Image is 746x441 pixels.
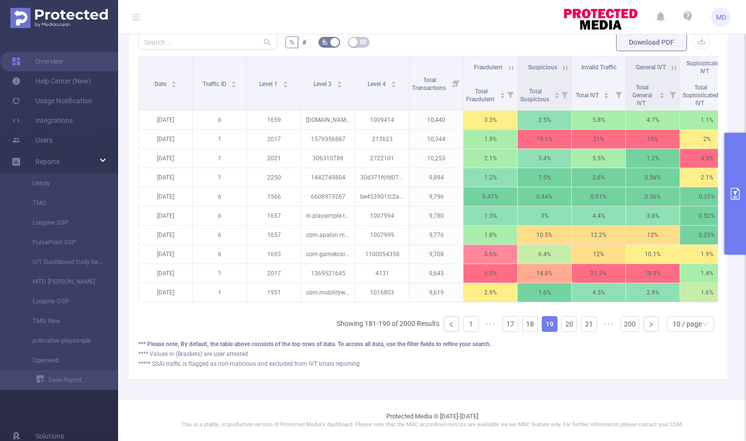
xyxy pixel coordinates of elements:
[193,226,247,244] p: 6
[518,264,571,283] p: 14.8%
[301,168,355,187] p: 1442749804
[355,283,409,302] p: 1016803
[572,226,625,244] p: 12.2%
[231,84,237,87] i: icon: caret-down
[601,316,617,332] span: •••
[626,111,680,129] p: 4.7%
[193,168,247,187] p: 1
[203,81,228,88] span: Traffic ID
[171,80,177,83] i: icon: caret-up
[282,84,288,87] i: icon: caret-down
[171,84,177,87] i: icon: caret-down
[626,187,680,206] p: 0.56%
[20,331,106,351] a: pubnative playsimple
[463,316,479,332] li: 1
[301,149,355,168] p: 306310789
[20,213,106,233] a: Loopme SSP
[337,84,342,87] i: icon: caret-down
[36,370,118,390] a: Save Report...
[20,233,106,252] a: PulsePoint SSP
[603,91,609,97] div: Sort
[409,245,463,264] p: 9,708
[193,245,247,264] p: 6
[20,252,106,272] a: IVT Dashboard Daily Report
[448,322,454,327] i: icon: left
[355,264,409,283] p: 4131
[247,187,301,206] p: 1566
[193,206,247,225] p: 6
[20,351,106,370] a: Openweb
[193,187,247,206] p: 6
[139,264,192,283] p: [DATE]
[632,84,652,107] span: Total General IVT
[118,399,746,441] footer: Protected Media © [DATE]-[DATE]
[572,111,625,129] p: 5.8%
[616,33,687,51] button: Download PDF
[138,340,718,349] div: *** Please note, By default, the table above consists of the top rows of data. To access all data...
[518,206,571,225] p: 3%
[518,187,571,206] p: 0.44%
[612,79,625,110] i: Filter menu
[702,321,708,328] i: icon: down
[464,206,517,225] p: 1.3%
[464,111,517,129] p: 3.3%
[604,94,609,97] i: icon: caret-down
[193,264,247,283] p: 1
[659,91,665,97] div: Sort
[193,111,247,129] p: 6
[503,317,518,331] a: 17
[12,91,92,111] a: Usage Notification
[572,283,625,302] p: 4.5%
[621,316,639,332] li: 200
[139,245,192,264] p: [DATE]
[301,245,355,264] p: com.gamebrain.hexasort
[322,39,328,45] i: icon: bg-colors
[666,79,680,110] i: Filter menu
[581,64,617,71] span: Invalid Traffic
[626,226,680,244] p: 12%
[581,316,597,332] li: 21
[247,206,301,225] p: 1657
[680,149,734,168] p: 4.3%
[247,149,301,168] p: 2021
[337,316,439,332] li: Showing 181-190 of 2000 Results
[572,206,625,225] p: 4.4%
[259,81,279,88] span: Level 1
[313,81,333,88] span: Level 3
[572,149,625,168] p: 5.5%
[409,111,463,129] p: 10,440
[680,245,734,264] p: 1.9%
[659,91,665,94] i: icon: caret-up
[464,149,517,168] p: 2.1%
[139,149,192,168] p: [DATE]
[554,91,559,94] i: icon: caret-up
[542,316,558,332] li: 19
[391,80,396,83] i: icon: caret-up
[523,317,537,331] a: 18
[466,88,496,103] span: Total Fraudulent
[282,80,288,83] i: icon: caret-up
[337,80,342,86] div: Sort
[409,149,463,168] p: 10,253
[626,149,680,168] p: 1.2%
[139,187,192,206] p: [DATE]
[626,206,680,225] p: 3.8%
[502,316,518,332] li: 17
[360,39,366,45] i: icon: table
[572,245,625,264] p: 12%
[659,94,665,97] i: icon: caret-down
[686,60,722,75] span: Sophisticated IVT
[35,158,60,166] span: Reports
[155,81,168,88] span: Date
[499,91,505,94] i: icon: caret-up
[139,168,192,187] p: [DATE]
[518,149,571,168] p: 3.4%
[464,264,517,283] p: 6.5%
[139,206,192,225] p: [DATE]
[483,316,498,332] span: •••
[35,152,60,172] a: Reports
[301,187,355,206] p: 6608973267
[20,272,106,292] a: MTD [PERSON_NAME]
[520,88,551,103] span: Total Suspicious
[673,317,702,331] div: 10 / page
